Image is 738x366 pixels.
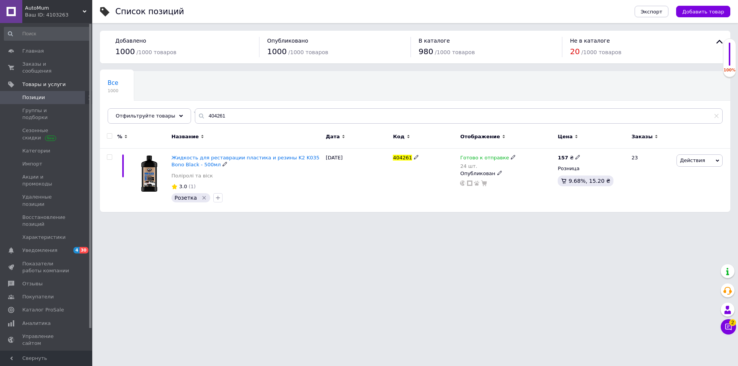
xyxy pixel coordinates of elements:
span: Все [108,79,118,86]
div: Опубликован [460,170,554,177]
span: Покупатели [22,293,54,300]
span: Управление сайтом [22,333,71,347]
span: Экспорт [641,9,662,15]
span: Отзывы [22,280,43,287]
span: Характеристики [22,234,66,241]
span: AutoMum [25,5,83,12]
div: Розница [558,165,625,172]
span: Добавлено [115,38,146,44]
a: Поліролі та віск [171,172,213,179]
span: Добавить товар [682,9,724,15]
span: Цена [558,133,573,140]
input: Поиск [4,27,91,41]
span: 1000 [267,47,287,56]
span: 9.68%, 15.20 ₴ [568,178,610,184]
span: Импорт [22,161,42,167]
span: (1) [189,184,196,189]
span: Заказы и сообщения [22,61,71,75]
span: Восстановление позиций [22,214,71,228]
span: Отображение [460,133,500,140]
span: Действия [680,157,705,163]
span: / 1000 товаров [288,49,328,55]
span: В каталоге [419,38,450,44]
span: Сезонные скидки [22,127,71,141]
div: ₴ [558,154,580,161]
span: Главная [22,48,44,55]
div: Автоматически указанная категория [100,101,205,130]
span: Не в каталоге [570,38,610,44]
div: Список позиций [115,8,184,16]
div: 23 [627,149,675,212]
b: 157 [558,155,568,161]
span: % [117,133,122,140]
span: Заказы [632,133,653,140]
span: Розетка [175,195,197,201]
span: Акции и промокоды [22,174,71,187]
input: Поиск по названию позиции, артикулу и поисковым запросам [195,108,723,124]
svg: Удалить метку [201,195,207,201]
span: 3.0 [179,184,187,189]
div: Ваш ID: 4103263 [25,12,92,18]
span: Удаленные позиции [22,194,71,207]
button: Экспорт [635,6,668,17]
span: Аналитика [22,320,51,327]
span: 30 [80,247,88,253]
span: Категории [22,147,50,154]
div: 100% [723,68,736,73]
span: Отфильтруйте товары [116,113,175,119]
span: / 1000 товаров [582,49,622,55]
div: 24 шт. [460,163,516,169]
span: Автоматически указанна... [108,109,189,116]
span: Дата [326,133,340,140]
span: 4 [73,247,80,253]
span: Показатели работы компании [22,260,71,274]
span: 1000 [115,47,135,56]
span: 404261 [393,155,412,161]
span: Опубликовано [267,38,308,44]
span: Позиции [22,94,45,101]
span: 2 [729,317,736,324]
span: Каталог ProSale [22,306,64,313]
button: Чат с покупателем2 [721,319,736,335]
button: Добавить товар [676,6,730,17]
span: Готово к отправке [460,155,509,163]
div: [DATE] [324,149,391,212]
span: Товары и услуги [22,81,66,88]
span: 980 [419,47,433,56]
span: Группы и подборки [22,107,71,121]
span: 1000 [108,88,118,94]
span: / 1000 товаров [136,49,176,55]
span: Код [393,133,404,140]
img: Жидкость для реставрации пластика и резины K2 K035 Bono Black - 500мл [131,154,167,192]
span: / 1000 товаров [435,49,475,55]
a: Жидкость для реставрации пластика и резины K2 K035 Bono Black - 500мл [171,155,319,167]
span: 20 [570,47,580,56]
span: Название [171,133,199,140]
span: Уведомления [22,247,57,254]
